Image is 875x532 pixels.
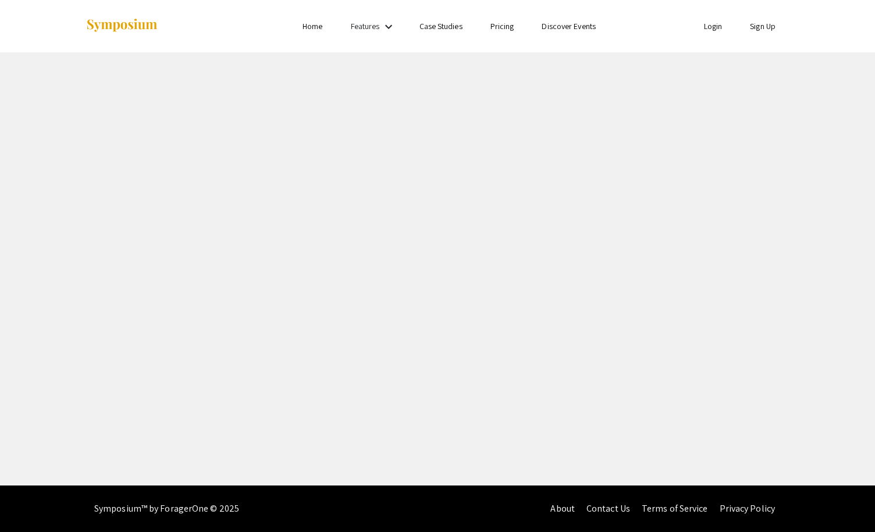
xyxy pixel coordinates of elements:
[419,21,463,31] a: Case Studies
[351,21,380,31] a: Features
[490,21,514,31] a: Pricing
[586,502,630,515] a: Contact Us
[303,21,322,31] a: Home
[720,502,775,515] a: Privacy Policy
[642,502,708,515] a: Terms of Service
[550,502,575,515] a: About
[94,485,239,532] div: Symposium™ by ForagerOne © 2025
[542,21,596,31] a: Discover Events
[382,20,396,34] mat-icon: Expand Features list
[704,21,723,31] a: Login
[86,18,158,34] img: Symposium by ForagerOne
[750,21,776,31] a: Sign Up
